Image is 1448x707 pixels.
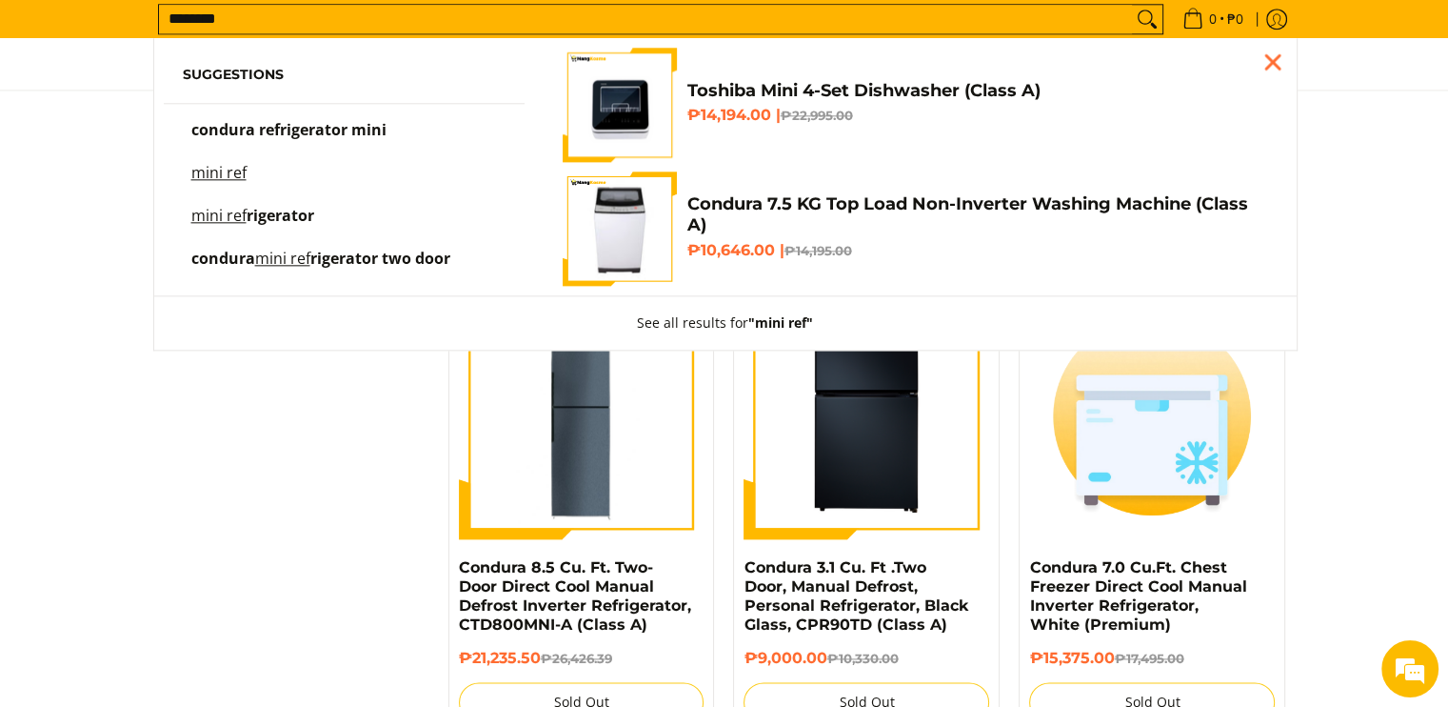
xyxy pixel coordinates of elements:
[541,651,612,666] del: ₱26,426.39
[686,241,1267,260] h6: ₱10,646.00 |
[618,296,832,350] button: See all results for"mini ref"
[1224,12,1246,26] span: ₱0
[686,106,1267,125] h6: ₱14,194.00 |
[1206,12,1220,26] span: 0
[748,313,813,332] strong: "mini ref"
[310,248,450,269] span: rigerator two door
[459,558,691,634] a: Condura 8.5 Cu. Ft. Two-Door Direct Cool Manual Defrost Inverter Refrigerator, CTD800MNI-A (Class A)
[1132,5,1162,33] button: Search
[563,48,1267,162] a: Toshiba Mini 4-Set Dishwasher (Class A) Toshiba Mini 4-Set Dishwasher (Class A) ₱14,194.00 |₱22,9...
[183,209,506,242] a: mini refrigerator
[191,209,314,242] p: mini refrigerator
[183,252,506,285] a: condura mini refrigerator two door
[744,293,989,539] img: Condura 3.1 Cu. Ft .Two Door, Manual Defrost, Personal Refrigerator, Black Glass, CPR90TD (Class A)
[191,205,247,226] mark: mini ref
[183,166,506,199] a: mini ref
[255,248,310,269] mark: mini ref
[10,490,363,556] textarea: Type your message and hit 'Enter'
[183,67,506,84] h6: Suggestions
[563,172,1267,286] a: condura-7.5kg-topload-non-inverter-washing-machine-class-c-full-view-mang-kosme Condura 7.5 KG To...
[99,107,320,131] div: Chat with us now
[1029,293,1275,539] img: chest-freezer-thumbnail-icon-mang-kosme
[459,649,704,668] h6: ₱21,235.50
[744,649,989,668] h6: ₱9,000.00
[1114,651,1183,666] del: ₱17,495.00
[459,293,704,539] img: Condura 8.5 Cu. Ft. Two-Door Direct Cool Manual Defrost Inverter Refrigerator, CTD800MNI-A (Class A)
[1259,48,1287,76] div: Close pop up
[191,248,255,269] span: condura
[110,225,263,417] span: We're online!
[191,119,387,140] span: condura refrigerator mini
[1177,9,1249,30] span: •
[563,48,677,162] img: Toshiba Mini 4-Set Dishwasher (Class A)
[191,123,387,156] p: condura refrigerator mini
[191,252,450,285] p: condura mini refrigerator two door
[744,558,967,634] a: Condura 3.1 Cu. Ft .Two Door, Manual Defrost, Personal Refrigerator, Black Glass, CPR90TD (Class A)
[1029,558,1246,634] a: Condura 7.0 Cu.Ft. Chest Freezer Direct Cool Manual Inverter Refrigerator, White (Premium)
[686,80,1267,102] h4: Toshiba Mini 4-Set Dishwasher (Class A)
[191,162,247,183] mark: mini ref
[826,651,898,666] del: ₱10,330.00
[247,205,314,226] span: rigerator
[566,172,673,286] img: condura-7.5kg-topload-non-inverter-washing-machine-class-c-full-view-mang-kosme
[686,193,1267,236] h4: Condura 7.5 KG Top Load Non-Inverter Washing Machine (Class A)
[1029,649,1275,668] h6: ₱15,375.00
[780,108,852,123] del: ₱22,995.00
[183,123,506,156] a: condura refrigerator mini
[191,166,247,199] p: mini ref
[312,10,358,55] div: Minimize live chat window
[784,243,851,258] del: ₱14,195.00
